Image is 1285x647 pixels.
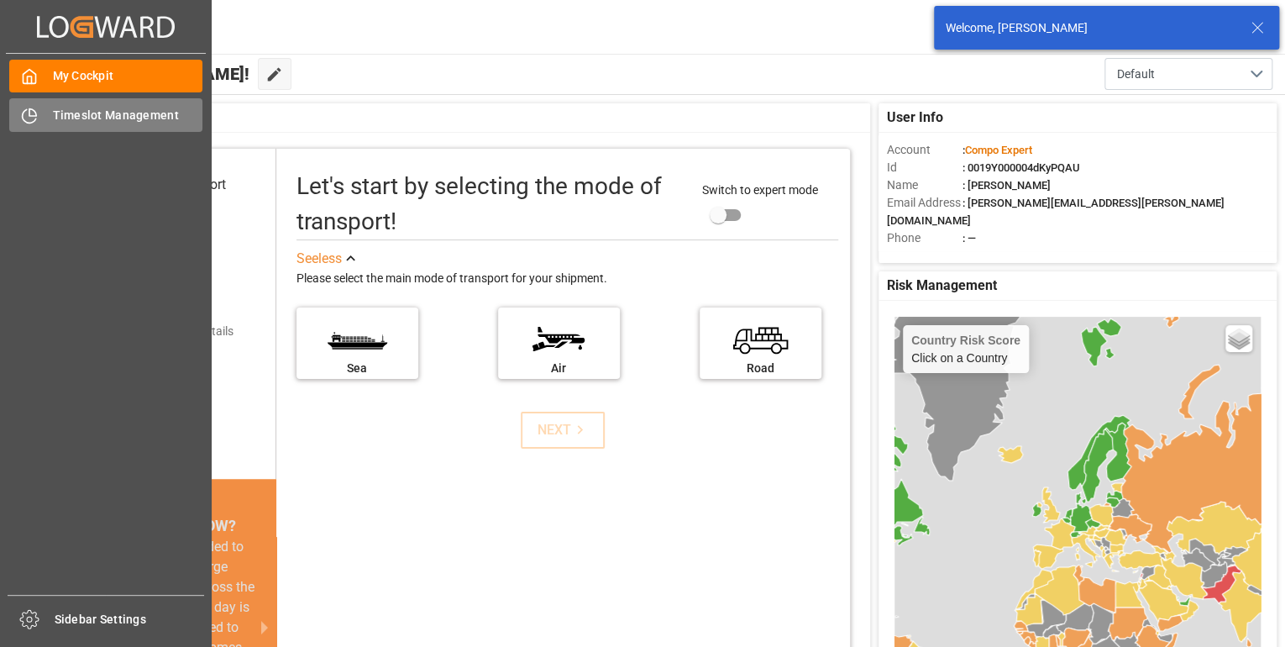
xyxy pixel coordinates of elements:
button: open menu [1104,58,1272,90]
span: Account [887,141,962,159]
div: Sea [305,360,410,377]
span: : [PERSON_NAME] [962,179,1051,192]
span: Default [1117,66,1155,83]
span: Switch to expert mode [702,183,818,197]
div: Click on a Country [911,334,1020,365]
div: NEXT [538,420,589,440]
div: Road [708,360,813,377]
a: Layers [1225,325,1252,352]
span: Compo Expert [965,144,1032,156]
span: : 0019Y000004dKyPQAU [962,161,1080,174]
div: Air [506,360,611,377]
span: Hello [PERSON_NAME]! [69,58,249,90]
span: : [PERSON_NAME][EMAIL_ADDRESS][PERSON_NAME][DOMAIN_NAME] [887,197,1225,227]
span: Email Address [887,194,962,212]
div: Please select the main mode of transport for your shipment. [296,269,838,289]
h4: Country Risk Score [911,334,1020,347]
div: Welcome, [PERSON_NAME] [946,19,1235,37]
span: Timeslot Management [53,107,203,124]
span: : Shipper [962,250,1004,262]
div: Let's start by selecting the mode of transport! [296,169,685,239]
div: See less [296,249,342,269]
span: : [962,144,1032,156]
span: Risk Management [887,276,997,296]
span: Sidebar Settings [55,611,205,629]
span: : — [962,232,976,245]
span: Id [887,159,962,176]
span: User Info [887,108,943,128]
span: Phone [887,229,962,247]
button: NEXT [521,412,605,449]
span: Account Type [887,247,962,265]
a: Timeslot Management [9,98,202,131]
a: My Cockpit [9,60,202,92]
span: My Cockpit [53,67,203,85]
span: Name [887,176,962,194]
